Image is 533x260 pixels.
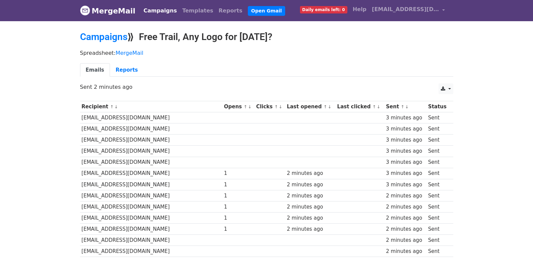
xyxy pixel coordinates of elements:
p: Spreadsheet: [80,49,453,57]
a: ↑ [110,104,114,109]
td: Sent [426,168,450,179]
td: Sent [426,123,450,135]
td: Sent [426,235,450,246]
a: ↓ [279,104,282,109]
a: ↓ [328,104,332,109]
a: Campaigns [80,31,127,42]
div: 1 [224,203,253,211]
td: Sent [426,146,450,157]
td: [EMAIL_ADDRESS][DOMAIN_NAME] [80,146,223,157]
h2: ⟫ Free Trail, Any Logo for [DATE]? [80,31,453,43]
a: Reports [110,63,144,77]
th: Status [426,101,450,112]
a: MergeMail [116,50,143,56]
td: Sent [426,135,450,146]
td: [EMAIL_ADDRESS][DOMAIN_NAME] [80,179,223,190]
a: ↑ [401,104,405,109]
td: Sent [426,213,450,224]
p: Sent 2 minutes ago [80,83,453,90]
a: ↓ [114,104,118,109]
a: ↓ [377,104,380,109]
td: Sent [426,112,450,123]
a: Reports [216,4,245,17]
div: 3 minutes ago [386,136,425,144]
div: 3 minutes ago [386,125,425,133]
td: Sent [426,246,450,257]
td: Sent [426,201,450,212]
div: 2 minutes ago [386,236,425,244]
div: 1 [224,225,253,233]
a: Help [350,3,369,16]
a: ↑ [274,104,278,109]
td: [EMAIL_ADDRESS][DOMAIN_NAME] [80,190,223,201]
th: Clicks [255,101,285,112]
div: 2 minutes ago [287,192,334,200]
div: 2 minutes ago [386,203,425,211]
a: ↑ [323,104,327,109]
div: 3 minutes ago [386,147,425,155]
th: Opens [222,101,255,112]
div: 2 minutes ago [287,170,334,177]
a: Daily emails left: 0 [297,3,350,16]
div: 2 minutes ago [386,225,425,233]
div: 1 [224,192,253,200]
th: Last opened [285,101,336,112]
div: 3 minutes ago [386,181,425,189]
div: 2 minutes ago [287,214,334,222]
td: [EMAIL_ADDRESS][DOMAIN_NAME] [80,235,223,246]
div: 2 minutes ago [287,181,334,189]
th: Recipient [80,101,223,112]
a: Templates [180,4,216,17]
span: Daily emails left: 0 [300,6,347,13]
a: [EMAIL_ADDRESS][DOMAIN_NAME] [369,3,448,18]
img: MergeMail logo [80,5,90,15]
a: Emails [80,63,110,77]
td: Sent [426,224,450,235]
th: Sent [384,101,426,112]
td: Sent [426,179,450,190]
a: ↓ [405,104,409,109]
td: Sent [426,190,450,201]
div: 3 minutes ago [386,114,425,122]
div: 3 minutes ago [386,170,425,177]
div: 2 minutes ago [386,248,425,255]
td: [EMAIL_ADDRESS][DOMAIN_NAME] [80,224,223,235]
td: Sent [426,157,450,168]
a: Open Gmail [248,6,285,16]
td: [EMAIL_ADDRESS][DOMAIN_NAME] [80,157,223,168]
a: ↓ [248,104,252,109]
td: [EMAIL_ADDRESS][DOMAIN_NAME] [80,112,223,123]
div: 2 minutes ago [287,203,334,211]
td: [EMAIL_ADDRESS][DOMAIN_NAME] [80,168,223,179]
div: 2 minutes ago [287,225,334,233]
td: [EMAIL_ADDRESS][DOMAIN_NAME] [80,201,223,212]
div: 2 minutes ago [386,192,425,200]
span: [EMAIL_ADDRESS][DOMAIN_NAME] [372,5,439,13]
div: 2 minutes ago [386,214,425,222]
a: ↑ [372,104,376,109]
div: 1 [224,170,253,177]
div: 1 [224,214,253,222]
a: ↑ [244,104,248,109]
div: 1 [224,181,253,189]
td: [EMAIL_ADDRESS][DOMAIN_NAME] [80,246,223,257]
td: [EMAIL_ADDRESS][DOMAIN_NAME] [80,135,223,146]
a: Campaigns [141,4,180,17]
div: 3 minutes ago [386,158,425,166]
th: Last clicked [336,101,384,112]
a: MergeMail [80,4,136,18]
td: [EMAIL_ADDRESS][DOMAIN_NAME] [80,213,223,224]
td: [EMAIL_ADDRESS][DOMAIN_NAME] [80,123,223,135]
